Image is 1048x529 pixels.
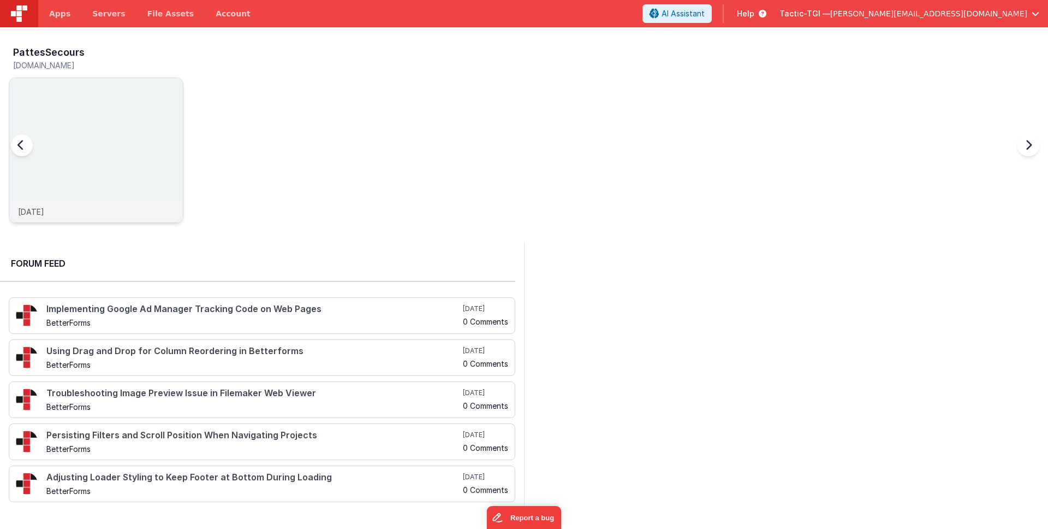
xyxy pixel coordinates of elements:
h4: Troubleshooting Image Preview Issue in Filemaker Web Viewer [46,389,461,398]
span: File Assets [147,8,194,19]
img: 295_2.png [16,431,38,452]
span: AI Assistant [662,8,705,19]
h5: 0 Comments [463,402,508,410]
h5: [DOMAIN_NAME] [13,61,183,69]
h5: BetterForms [46,445,461,453]
img: 295_2.png [16,346,38,368]
h5: [DATE] [463,304,508,313]
span: Help [737,8,754,19]
img: 295_2.png [16,304,38,326]
h4: Using Drag and Drop for Column Reordering in Betterforms [46,346,461,356]
h5: [DATE] [463,431,508,439]
img: 295_2.png [16,389,38,410]
a: Troubleshooting Image Preview Issue in Filemaker Web Viewer BetterForms [DATE] 0 Comments [9,381,515,418]
img: 295_2.png [16,473,38,495]
a: Using Drag and Drop for Column Reordering in Betterforms BetterForms [DATE] 0 Comments [9,339,515,376]
h4: Adjusting Loader Styling to Keep Footer at Bottom During Loading [46,473,461,483]
h5: 0 Comments [463,486,508,494]
h3: PattesSecours [13,47,85,58]
span: Tactic-TGI — [779,8,830,19]
h4: Persisting Filters and Scroll Position When Navigating Projects [46,431,461,440]
a: Implementing Google Ad Manager Tracking Code on Web Pages BetterForms [DATE] 0 Comments [9,297,515,334]
h5: BetterForms [46,319,461,327]
h5: [DATE] [463,473,508,481]
span: [PERSON_NAME][EMAIL_ADDRESS][DOMAIN_NAME] [830,8,1027,19]
h5: 0 Comments [463,360,508,368]
iframe: Marker.io feedback button [487,506,562,529]
h5: [DATE] [463,346,508,355]
h5: 0 Comments [463,318,508,326]
a: Adjusting Loader Styling to Keep Footer at Bottom During Loading BetterForms [DATE] 0 Comments [9,466,515,502]
button: AI Assistant [642,4,712,23]
button: Tactic-TGI — [PERSON_NAME][EMAIL_ADDRESS][DOMAIN_NAME] [779,8,1039,19]
h5: BetterForms [46,487,461,495]
h5: 0 Comments [463,444,508,452]
a: Persisting Filters and Scroll Position When Navigating Projects BetterForms [DATE] 0 Comments [9,424,515,460]
h4: Implementing Google Ad Manager Tracking Code on Web Pages [46,304,461,314]
h5: BetterForms [46,361,461,369]
h5: BetterForms [46,403,461,411]
h5: [DATE] [463,389,508,397]
h2: Forum Feed [11,257,504,270]
span: Servers [92,8,125,19]
span: Apps [49,8,70,19]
